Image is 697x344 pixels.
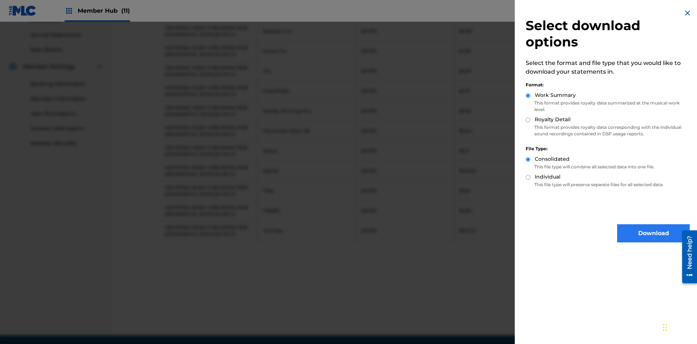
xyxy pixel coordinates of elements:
label: Royalty Detail [535,116,571,123]
span: (11) [121,7,130,14]
p: Select the format and file type that you would like to download your statements in. [526,59,690,76]
iframe: Chat Widget [661,309,697,344]
span: Member Hub [78,7,130,15]
p: This file type will preserve separate files for all selected data. [526,181,690,188]
label: Work Summary [535,91,576,99]
iframe: Resource Center [677,228,697,287]
div: File Type: [526,146,690,152]
div: Drag [663,316,667,338]
h2: Select download options [526,17,690,50]
p: This format provides royalty data summarized at the musical work level. [526,100,690,113]
img: MLC Logo [9,5,37,16]
p: This file type will combine all selected data into one file. [526,164,690,170]
label: Consolidated [535,155,570,163]
button: Download [617,224,690,242]
p: This format provides royalty data corresponding with the individual sound recordings contained in... [526,124,690,137]
div: Format: [526,82,690,88]
label: Individual [535,173,561,181]
img: Top Rightsholders [65,7,73,15]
